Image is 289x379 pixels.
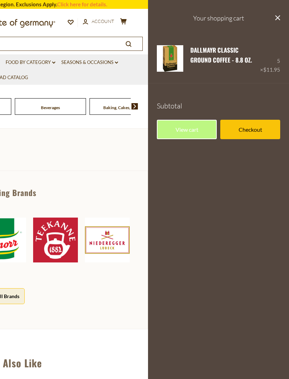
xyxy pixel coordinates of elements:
img: next arrow [131,103,138,109]
a: Checkout [220,120,280,139]
a: Seasons & Occasions [61,59,118,66]
span: Subtotal [157,101,182,110]
a: Click here for details. [57,1,107,7]
span: $11.95 [263,66,280,73]
a: Beverages [41,105,60,110]
a: Baking, Cakes, Desserts [103,105,147,110]
img: Dallmayr Classic Ground Coffee [157,45,183,72]
a: Food By Category [6,59,55,66]
a: Dallmayr Classic Ground Coffee [157,45,183,74]
span: Account [92,18,114,24]
img: Teekanne [33,218,78,262]
img: Niederegger [85,218,130,262]
a: Account [83,18,114,25]
a: Dallmayr Classic Ground Coffee - 8.8 oz. [190,46,252,64]
div: 5 × [260,45,280,74]
a: View cart [157,120,217,139]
